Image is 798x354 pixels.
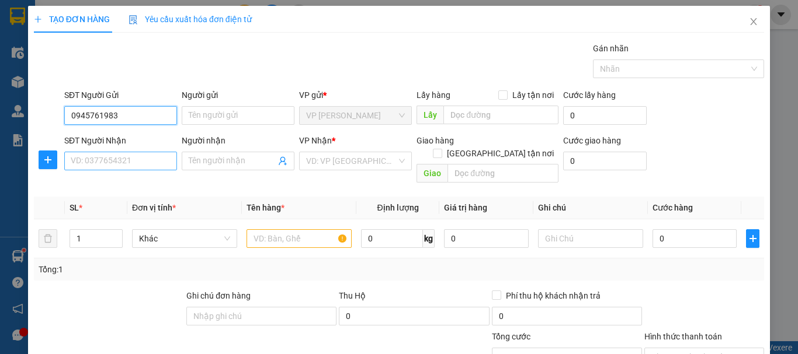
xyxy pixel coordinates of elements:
[746,229,759,248] button: plus
[247,229,352,248] input: VD: Bàn, Ghế
[139,230,230,247] span: Khác
[299,136,332,145] span: VP Nhận
[423,229,435,248] span: kg
[132,203,176,212] span: Đơn vị tính
[749,17,758,26] span: close
[34,15,110,24] span: TẠO ĐƠN HÀNG
[186,291,251,300] label: Ghi chú đơn hàng
[447,164,558,183] input: Dọc đường
[182,134,294,147] div: Người nhận
[644,332,722,341] label: Hình thức thanh toán
[533,197,648,219] th: Ghi chú
[64,134,177,147] div: SĐT Người Nhận
[129,15,252,24] span: Yêu cầu xuất hóa đơn điện tử
[64,89,177,101] div: SĐT Người Gửi
[247,203,284,212] span: Tên hàng
[34,15,42,23] span: plus
[339,291,366,300] span: Thu Hộ
[182,89,294,101] div: Người gửi
[563,152,647,170] input: Cước giao hàng
[563,106,647,125] input: Cước lấy hàng
[39,150,57,169] button: plus
[538,229,643,248] input: Ghi Chú
[278,156,287,166] span: user-add
[306,107,405,124] span: VP Hà Huy Tập
[747,234,759,243] span: plus
[653,203,693,212] span: Cước hàng
[186,307,336,325] input: Ghi chú đơn hàng
[39,155,57,164] span: plus
[129,15,138,24] img: icon
[444,203,487,212] span: Giá trị hàng
[442,147,558,160] span: [GEOGRAPHIC_DATA] tận nơi
[443,106,558,124] input: Dọc đường
[563,90,616,100] label: Cước lấy hàng
[417,164,447,183] span: Giao
[501,289,605,302] span: Phí thu hộ khách nhận trả
[417,136,454,145] span: Giao hàng
[417,106,443,124] span: Lấy
[737,6,770,38] button: Close
[70,203,79,212] span: SL
[444,229,528,248] input: 0
[563,136,621,145] label: Cước giao hàng
[377,203,418,212] span: Định lượng
[299,89,412,101] div: VP gửi
[39,229,57,248] button: delete
[593,44,629,53] label: Gán nhãn
[508,89,558,101] span: Lấy tận nơi
[417,90,450,100] span: Lấy hàng
[492,332,530,341] span: Tổng cước
[39,263,309,276] div: Tổng: 1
